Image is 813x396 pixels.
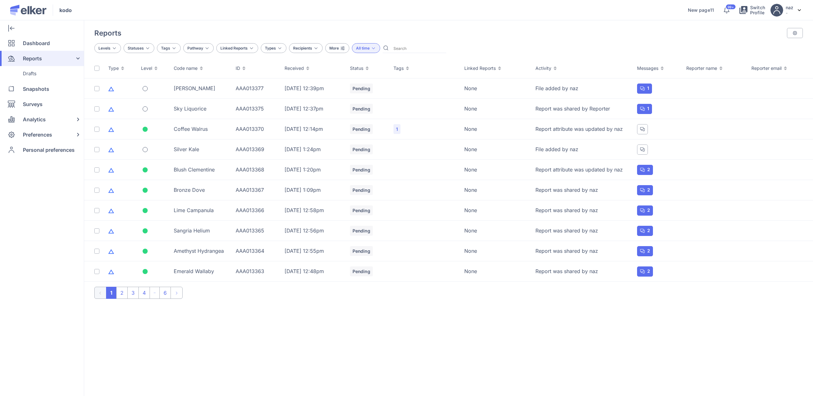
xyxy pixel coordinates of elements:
span: 2 [647,227,650,234]
div: Coffee Walrus [174,125,228,132]
span: 99+ [728,5,734,9]
span: Linked Reports [220,46,248,50]
span: Pending [353,268,370,275]
span: Pending [353,85,370,92]
div: None [464,166,528,173]
p: [DATE] 1:24pm [285,146,342,152]
span: Statuses [128,46,144,50]
span: Types [265,46,276,50]
div: AAA013363 [236,268,277,275]
span: Snapshots [23,81,49,97]
img: message [640,228,645,233]
a: New page11 [688,8,714,13]
div: AAA013365 [236,227,277,234]
img: icon [108,86,114,92]
div: Silver Kale [174,146,228,153]
div: Received [285,65,342,71]
span: Report was shared by naz [535,248,598,254]
span: Recipients [293,46,312,50]
span: 1 [647,85,649,92]
div: Code name [174,65,228,71]
span: 2 [647,166,650,173]
h4: Reports [94,29,121,37]
p: [DATE] 12:14pm [285,126,342,132]
button: Tags [157,43,181,53]
img: icon [108,228,114,234]
button: Linked Reports [216,43,258,53]
div: None [464,105,528,112]
span: Switch Profile [750,5,765,15]
div: AAA013377 [236,85,277,92]
span: 2 [647,207,650,214]
div: AAA013369 [236,146,277,153]
img: icon [108,167,114,173]
div: None [464,227,528,234]
img: message [640,167,645,172]
img: icon [108,208,114,214]
span: File added by naz [535,146,578,152]
div: None [464,186,528,193]
img: icon [108,249,114,254]
span: Pending [353,187,370,193]
button: Levels [94,43,121,53]
span: 2 [647,186,650,193]
img: svg%3e [792,30,797,36]
span: File added by naz [535,85,578,91]
img: icon [108,147,114,153]
button: Go to previous page [94,287,106,299]
div: None [464,247,528,254]
p: [DATE] 12:55pm [285,248,342,254]
img: message [640,188,645,193]
span: Pending [353,167,370,173]
img: message [640,269,645,274]
span: 2 [647,268,650,275]
span: Pathway [187,46,203,50]
div: Reporter email [751,65,803,71]
p: [DATE] 12:58pm [285,207,342,213]
div: Status [350,65,386,71]
span: Pending [353,126,370,132]
span: Pending [353,106,370,112]
div: AAA013370 [236,125,277,132]
span: Pending [353,146,370,153]
div: AAA013375 [236,105,277,112]
span: All time [356,46,370,50]
span: Tags [161,46,170,50]
div: Messages [637,65,678,71]
img: icon [108,188,114,193]
span: More [329,46,339,50]
span: Report was shared by naz [535,268,598,274]
div: Sky Liquorice [174,105,228,112]
img: icon [108,269,114,275]
div: Amethyst Hydrangea [174,247,228,254]
li: page 2 [116,287,128,299]
span: Pending [353,207,370,214]
div: AAA013366 [236,207,277,214]
p: [DATE] 12:56pm [285,228,342,234]
div: Emerald Wallaby [174,268,228,275]
img: message [640,106,645,111]
span: Surveys [23,97,43,112]
li: page 1 [106,287,117,299]
li: page 4 [138,287,150,299]
li: page 3 [127,287,139,299]
span: Report attribute was updated by naz [535,166,623,173]
div: AAA013364 [236,247,277,254]
div: Type [108,65,133,71]
div: Level [141,65,166,71]
img: svg%3e [798,9,801,11]
span: Report was shared by Reporter [535,105,610,112]
span: 1 [396,126,398,132]
span: Report was shared by naz [535,227,598,234]
div: Linked Reports [464,65,528,71]
img: message [640,208,645,213]
div: [PERSON_NAME] [174,85,228,92]
button: More [325,43,349,53]
div: None [464,146,528,153]
div: ID [236,65,277,71]
div: Bronze Dove [174,186,228,193]
div: Reporter name [686,65,744,71]
input: Search [391,43,446,53]
p: [DATE] 12:37pm [285,106,342,112]
li: page 6 [159,287,171,299]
